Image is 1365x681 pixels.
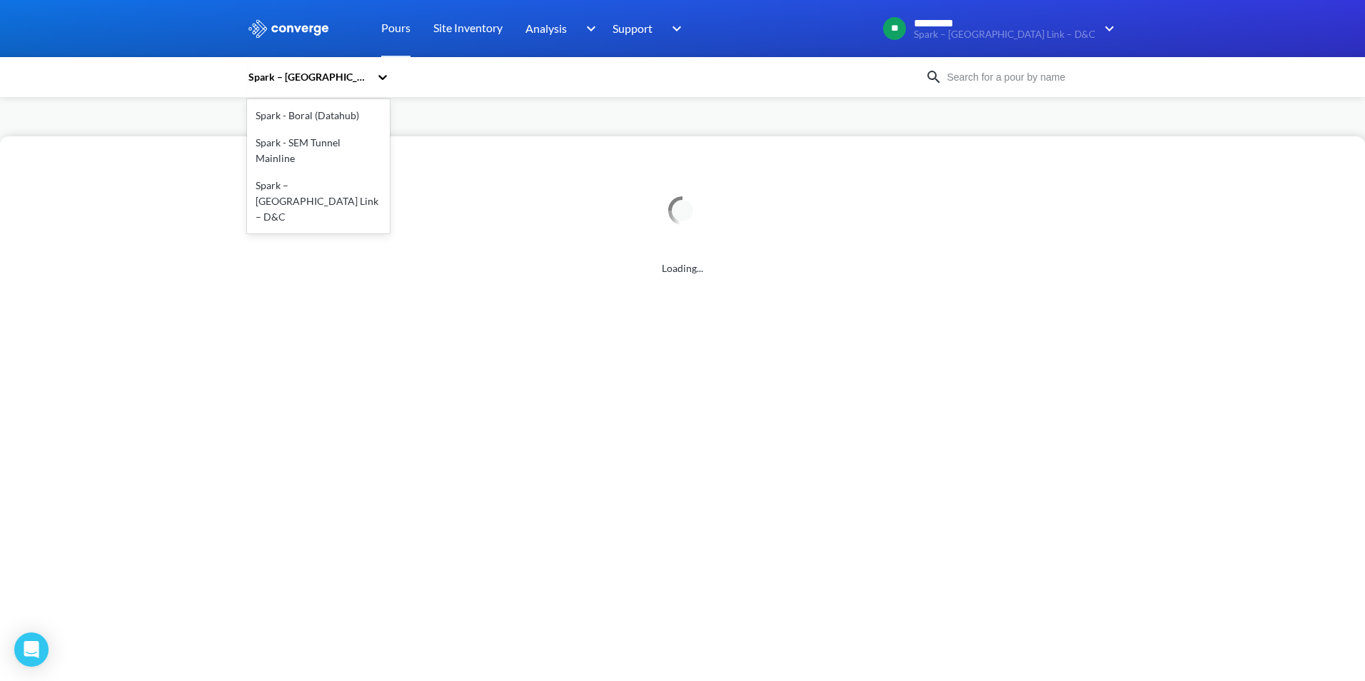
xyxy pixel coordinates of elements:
div: Open Intercom Messenger [14,632,49,667]
span: Analysis [525,19,567,37]
input: Search for a pour by name [942,69,1115,85]
img: downArrow.svg [663,20,685,37]
div: Spark - SEM Tunnel Mainline [247,129,390,172]
div: Spark - Boral (Datahub) [247,102,390,129]
span: Support [613,19,653,37]
div: Spark – [GEOGRAPHIC_DATA] Link – D&C [247,69,370,85]
img: logo_ewhite.svg [247,19,330,38]
img: downArrow.svg [577,20,600,37]
img: icon-search.svg [925,69,942,86]
span: Loading... [454,261,911,276]
span: Spark – [GEOGRAPHIC_DATA] Link – D&C [914,29,1095,40]
div: Spark – [GEOGRAPHIC_DATA] Link – D&C [247,172,390,231]
img: downArrow.svg [1095,20,1118,37]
